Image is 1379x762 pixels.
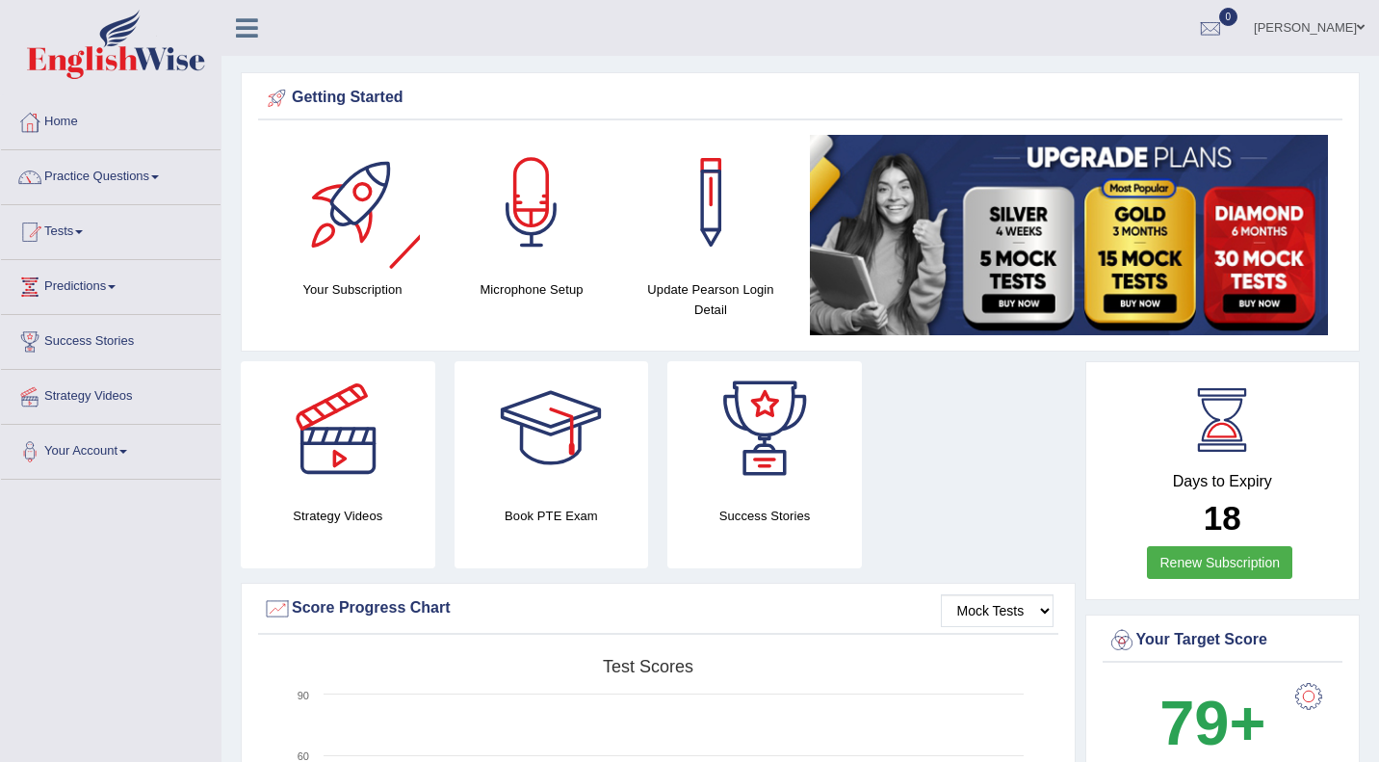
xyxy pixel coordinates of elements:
[1107,626,1339,655] div: Your Target Score
[1159,688,1265,758] b: 79+
[1,150,221,198] a: Practice Questions
[263,84,1338,113] div: Getting Started
[241,506,435,526] h4: Strategy Videos
[631,279,791,320] h4: Update Pearson Login Detail
[452,279,611,300] h4: Microphone Setup
[1107,473,1339,490] h4: Days to Expiry
[667,506,862,526] h4: Success Stories
[1147,546,1292,579] a: Renew Subscription
[1,95,221,144] a: Home
[298,750,309,762] text: 60
[1204,499,1241,537] b: 18
[263,594,1054,623] div: Score Progress Chart
[1,370,221,418] a: Strategy Videos
[298,690,309,701] text: 90
[1,315,221,363] a: Success Stories
[1219,8,1238,26] span: 0
[603,657,693,676] tspan: Test scores
[455,506,649,526] h4: Book PTE Exam
[273,279,432,300] h4: Your Subscription
[1,425,221,473] a: Your Account
[1,205,221,253] a: Tests
[810,135,1328,335] img: small5.jpg
[1,260,221,308] a: Predictions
